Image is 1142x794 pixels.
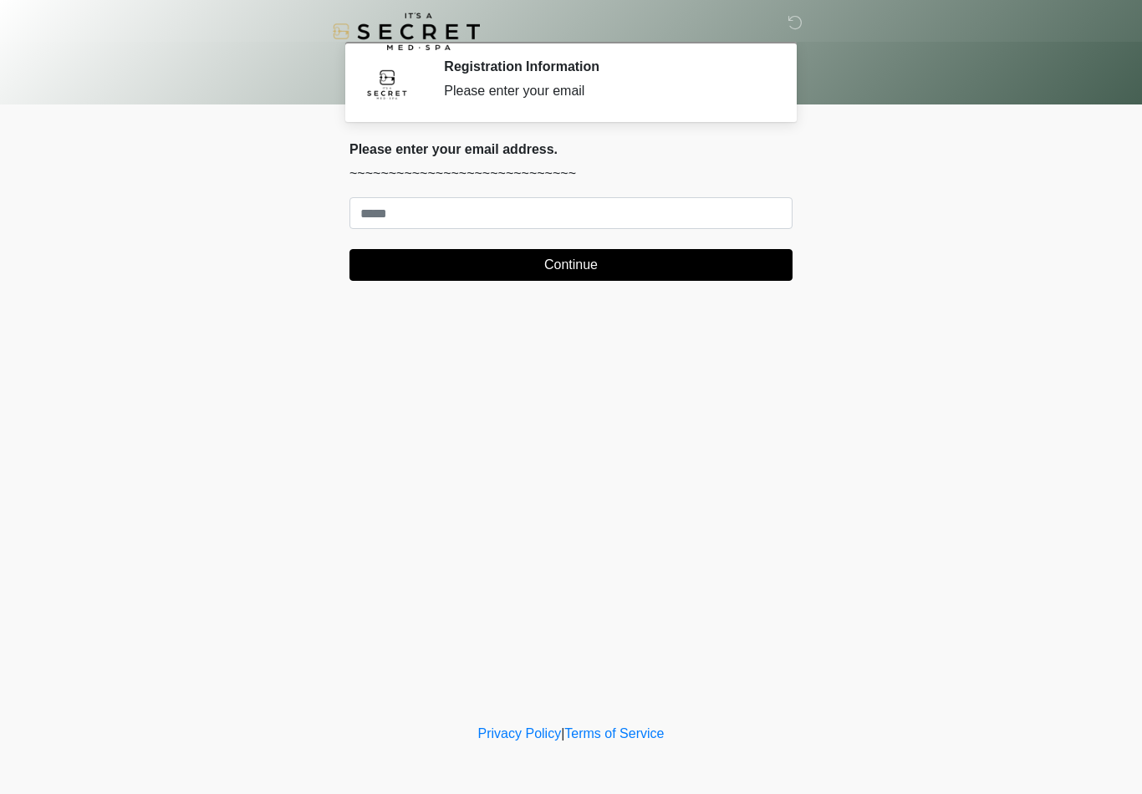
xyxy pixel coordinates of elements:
a: Terms of Service [564,726,664,741]
p: ~~~~~~~~~~~~~~~~~~~~~~~~~~~~~ [349,164,793,184]
h2: Please enter your email address. [349,141,793,157]
h2: Registration Information [444,59,767,74]
button: Continue [349,249,793,281]
a: Privacy Policy [478,726,562,741]
div: Please enter your email [444,81,767,101]
img: Agent Avatar [362,59,412,109]
a: | [561,726,564,741]
img: It's A Secret Med Spa Logo [333,13,480,50]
